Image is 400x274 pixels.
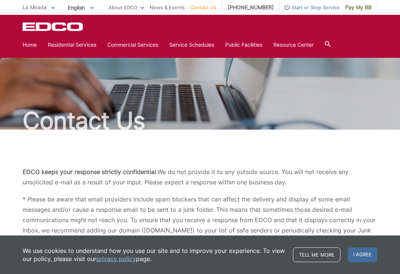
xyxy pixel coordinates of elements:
a: privacy policy [96,255,136,263]
a: About EDCO [109,3,144,11]
a: News & Events [150,3,185,11]
b: EDCO keeps your response strictly confidential. [23,168,157,176]
span: La Mirada [23,4,47,10]
a: Resource Center [273,41,314,49]
a: Contact Us [190,3,216,11]
a: Commercial Services [107,41,158,49]
span: English [62,1,100,14]
h1: Contact Us [23,109,377,133]
span: I agree [348,247,377,262]
a: Public Facilities [225,41,262,49]
a: EDCD logo. Return to the homepage. [23,22,84,31]
p: * Please be aware that email providers include spam blockers that can affect the delivery and dis... [23,194,377,246]
a: Residential Services [48,41,96,49]
a: Tell me more [293,247,340,262]
p: We use cookies to understand how you use our site and to improve your experience. To view our pol... [23,247,286,263]
a: Service Schedules [169,41,214,49]
a: Home [23,41,37,49]
p: We do not provide it to any outside source. You will not receive any unsolicited e-mail as a resu... [23,167,377,187]
span: Pay My Bill [345,3,371,11]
